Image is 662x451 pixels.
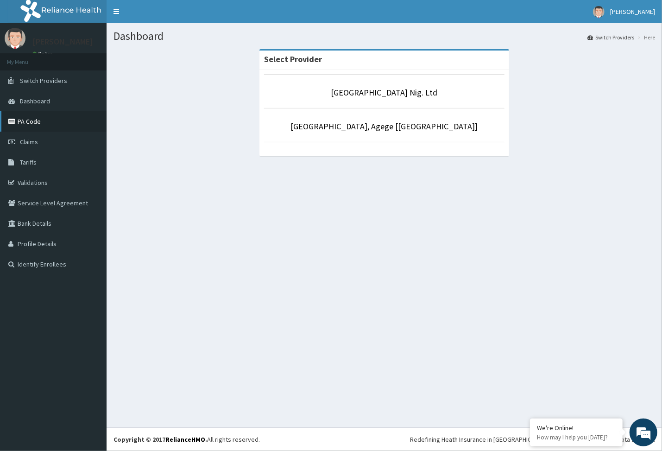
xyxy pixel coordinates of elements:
[20,158,37,166] span: Tariffs
[32,38,93,46] p: [PERSON_NAME]
[331,87,438,98] a: [GEOGRAPHIC_DATA] Nig. Ltd
[107,427,662,451] footer: All rights reserved.
[610,7,655,16] span: [PERSON_NAME]
[537,433,616,441] p: How may I help you today?
[20,97,50,105] span: Dashboard
[593,6,605,18] img: User Image
[32,51,55,57] a: Online
[113,30,655,42] h1: Dashboard
[291,121,478,132] a: [GEOGRAPHIC_DATA], Agege [[GEOGRAPHIC_DATA]]
[20,138,38,146] span: Claims
[635,33,655,41] li: Here
[165,435,205,444] a: RelianceHMO
[537,424,616,432] div: We're Online!
[5,28,25,49] img: User Image
[587,33,634,41] a: Switch Providers
[113,435,207,444] strong: Copyright © 2017 .
[410,435,655,444] div: Redefining Heath Insurance in [GEOGRAPHIC_DATA] using Telemedicine and Data Science!
[20,76,67,85] span: Switch Providers
[264,54,322,64] strong: Select Provider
